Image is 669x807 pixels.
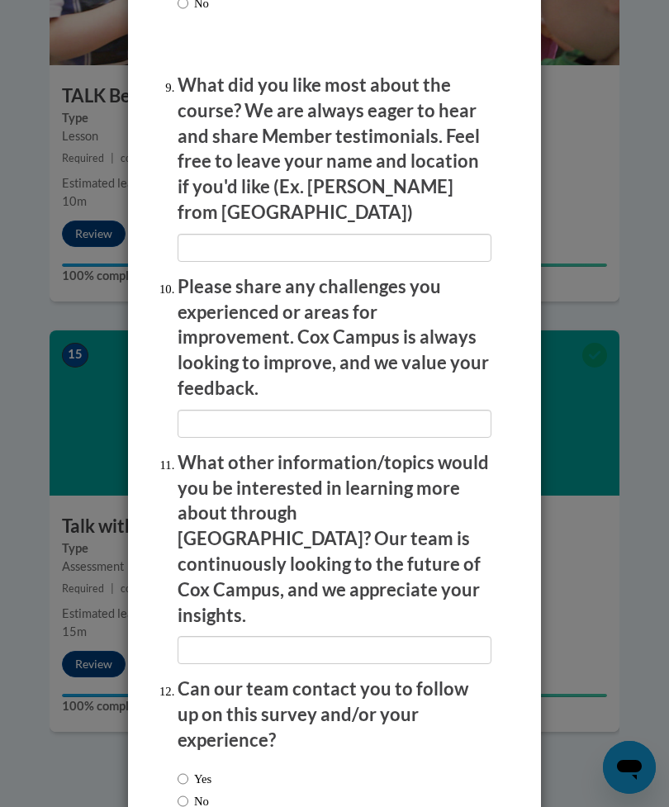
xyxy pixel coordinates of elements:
label: Yes [178,770,211,788]
p: Can our team contact you to follow up on this survey and/or your experience? [178,676,491,752]
p: Please share any challenges you experienced or areas for improvement. Cox Campus is always lookin... [178,274,491,401]
p: What other information/topics would you be interested in learning more about through [GEOGRAPHIC_... [178,450,491,629]
p: What did you like most about the course? We are always eager to hear and share Member testimonial... [178,73,491,225]
input: Yes [178,770,188,788]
